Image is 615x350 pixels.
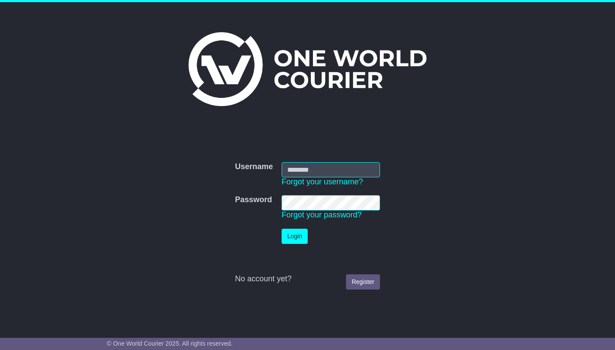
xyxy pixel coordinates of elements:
label: Username [235,162,273,172]
img: One World [188,32,426,106]
div: No account yet? [235,274,380,284]
label: Password [235,195,272,205]
span: © One World Courier 2025. All rights reserved. [107,340,233,347]
button: Login [282,229,308,244]
a: Forgot your username? [282,177,363,186]
a: Forgot your password? [282,210,362,219]
a: Register [346,274,380,290]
